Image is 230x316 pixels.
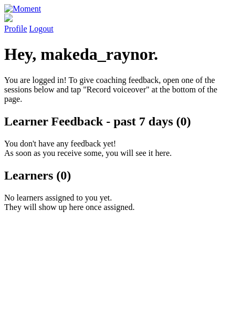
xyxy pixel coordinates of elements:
h2: Learners (0) [4,168,226,183]
p: You are logged in! To give coaching feedback, open one of the sessions below and tap "Record voic... [4,76,226,104]
a: Logout [29,24,54,33]
p: You don't have any feedback yet! As soon as you receive some, you will see it here. [4,139,226,158]
img: default_avatar-b4e2223d03051bc43aaaccfb402a43260a3f17acc7fafc1603fdf008d6cba3c9.png [4,14,13,22]
img: Moment [4,4,41,14]
a: Profile [4,14,226,33]
h2: Learner Feedback - past 7 days (0) [4,114,226,129]
p: No learners assigned to you yet. They will show up here once assigned. [4,193,226,212]
h1: Hey, makeda_raynor. [4,45,226,64]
